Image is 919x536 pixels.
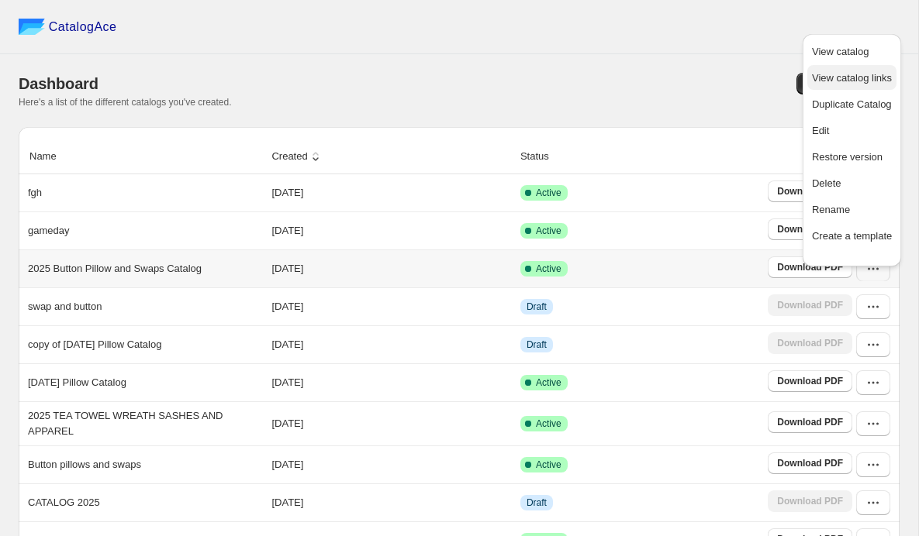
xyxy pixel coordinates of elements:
span: Active [536,225,561,237]
span: Edit [812,125,829,136]
a: Download PDF [768,256,852,278]
button: Created [269,142,325,171]
td: [DATE] [267,287,515,325]
td: [DATE] [267,363,515,401]
span: Restore version [812,151,883,163]
span: View catalog links [812,72,892,84]
img: catalog ace [19,19,45,35]
td: [DATE] [267,325,515,363]
p: Button pillows and swaps [28,457,141,472]
span: Dashboard [19,75,98,92]
p: [DATE] Pillow Catalog [28,375,126,390]
span: Active [536,459,561,471]
span: Download PDF [777,185,843,198]
span: Here's a list of the different catalogs you've created. [19,97,232,108]
span: Active [536,187,561,199]
span: Active [536,263,561,275]
p: fgh [28,185,42,201]
td: [DATE] [267,445,515,483]
button: Status [518,142,567,171]
span: Duplicate Catalog [812,98,892,110]
span: Download PDF [777,416,843,428]
span: Download PDF [777,375,843,387]
span: Active [536,417,561,430]
span: Delete [812,177,841,189]
td: [DATE] [267,211,515,249]
p: 2025 TEA TOWEL WREATH SASHES AND APPAREL [28,408,268,439]
span: Active [536,376,561,389]
a: Download PDF [768,370,852,392]
a: Download PDF [768,411,852,433]
td: [DATE] [267,401,515,445]
span: Rename [812,204,850,215]
p: CATALOG 2025 [28,495,100,510]
td: [DATE] [267,174,515,211]
p: 2025 Button Pillow and Swaps Catalog [28,261,202,277]
span: View catalog [812,46,869,57]
span: Download PDF [777,223,843,235]
span: Download PDF [777,457,843,469]
span: Download PDF [777,261,843,273]
span: Draft [527,301,547,313]
p: gameday [28,223,69,239]
a: Download PDF [768,218,852,240]
p: copy of [DATE] Pillow Catalog [28,337,161,352]
span: Create a template [812,230,892,242]
button: Name [27,142,74,171]
span: CatalogAce [49,19,117,35]
td: [DATE] [267,249,515,287]
span: Draft [527,338,547,351]
a: Download PDF [768,452,852,474]
td: [DATE] [267,483,515,521]
a: Download PDF [768,180,852,202]
p: swap and button [28,299,102,314]
span: Draft [527,496,547,509]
